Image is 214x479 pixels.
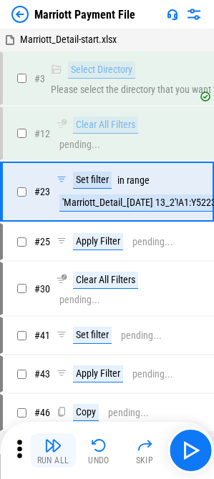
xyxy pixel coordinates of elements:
div: Undo [88,456,110,465]
div: in [117,175,125,186]
button: Undo [76,433,122,468]
img: Back [11,6,29,23]
img: Support [167,9,178,20]
div: pending... [121,330,162,341]
div: Select Directory [68,61,135,79]
span: # 30 [34,283,50,295]
img: Skip [136,437,153,454]
div: Marriott Payment File [34,8,135,21]
span: # 3 [34,73,45,84]
div: Apply Filter [73,233,123,250]
div: Set filter [73,172,112,189]
span: Marriott_Detail-start.xlsx [20,34,117,45]
div: pending... [108,408,149,418]
span: # 12 [34,128,50,139]
div: Run All [37,456,69,465]
div: pending... [132,369,173,380]
div: Set filter [73,327,112,344]
div: range [127,175,150,186]
div: Apply Filter [73,365,123,382]
button: Skip [122,433,167,468]
img: Run All [44,437,62,454]
span: # 23 [34,186,50,197]
span: # 25 [34,236,50,247]
div: Copy [73,404,99,421]
div: pending... [59,139,100,150]
div: pending... [132,237,173,247]
img: Settings menu [185,6,203,23]
div: pending... [59,295,100,305]
button: Run All [30,433,76,468]
div: Clear All Filters [73,117,138,134]
div: Skip [136,456,154,465]
div: Clear All Filters [73,272,138,289]
img: Undo [90,437,107,454]
span: # 46 [34,407,50,418]
img: Main button [179,439,202,462]
span: # 41 [34,330,50,341]
span: # 43 [34,368,50,380]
